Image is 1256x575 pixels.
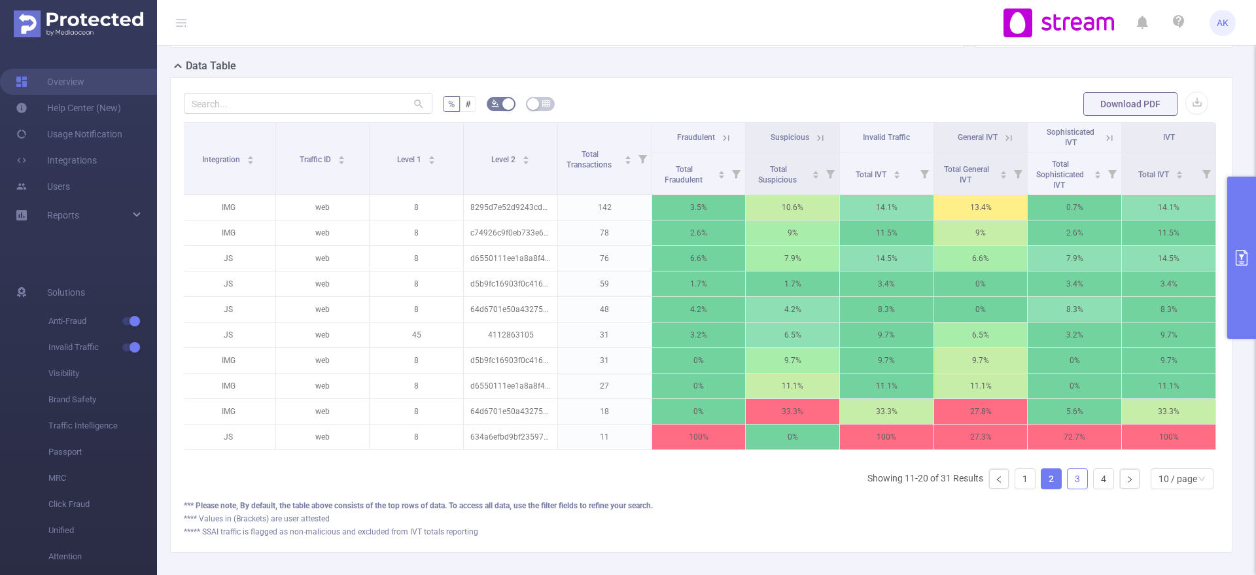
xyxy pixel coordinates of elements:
[338,154,345,162] div: Sort
[944,165,989,184] span: Total General IVT
[48,517,157,544] span: Unified
[370,374,463,398] p: 8
[1068,469,1087,489] a: 3
[812,169,820,177] div: Sort
[558,297,652,322] p: 48
[840,195,933,220] p: 14.1%
[48,465,157,491] span: MRC
[184,526,1219,538] div: ***** SSAI traffic is flagged as non-malicious and excluded from IVT totals reporting
[746,220,839,245] p: 9%
[867,468,983,489] li: Showing 11-20 of 31 Results
[182,246,275,271] p: JS
[1028,425,1121,449] p: 72.7%
[727,152,745,194] i: Filter menu
[276,322,370,347] p: web
[746,246,839,271] p: 7.9%
[522,159,529,163] i: icon: caret-down
[958,133,998,142] span: General IVT
[522,154,530,162] div: Sort
[1067,468,1088,489] li: 3
[652,348,746,373] p: 0%
[840,271,933,296] p: 3.4%
[14,10,143,37] img: Protected Media
[934,271,1028,296] p: 0%
[247,154,254,162] div: Sort
[428,154,436,158] i: icon: caret-up
[1015,468,1036,489] li: 1
[182,220,275,245] p: IMG
[934,246,1028,271] p: 6.6%
[558,374,652,398] p: 27
[652,425,746,449] p: 100%
[863,133,910,142] span: Invalid Traffic
[448,99,455,109] span: %
[746,425,839,449] p: 0%
[16,173,70,200] a: Users
[522,154,529,158] i: icon: caret-up
[1138,170,1171,179] span: Total IVT
[370,425,463,449] p: 8
[652,246,746,271] p: 6.6%
[465,99,471,109] span: #
[821,152,839,194] i: Filter menu
[840,425,933,449] p: 100%
[1122,348,1215,373] p: 9.7%
[1122,374,1215,398] p: 11.1%
[464,195,557,220] p: 8295d7e52d9243cd63e9b110f267febe
[48,334,157,360] span: Invalid Traffic
[558,399,652,424] p: 18
[48,308,157,334] span: Anti-Fraud
[558,220,652,245] p: 78
[1176,173,1183,177] i: icon: caret-down
[840,399,933,424] p: 33.3%
[558,348,652,373] p: 31
[1103,152,1121,194] i: Filter menu
[1028,399,1121,424] p: 5.6%
[746,374,839,398] p: 11.1%
[276,399,370,424] p: web
[1122,322,1215,347] p: 9.7%
[464,348,557,373] p: d5b9fc16903f0c416b19eff7b7abf453
[558,246,652,271] p: 76
[276,374,370,398] p: web
[276,425,370,449] p: web
[934,399,1028,424] p: 27.8%
[1028,220,1121,245] p: 2.6%
[184,500,1219,512] div: *** Please note, By default, the table above consists of the top rows of data. To access all data...
[771,133,809,142] span: Suspicious
[934,297,1028,322] p: 0%
[48,491,157,517] span: Click Fraud
[1028,297,1121,322] p: 8.3%
[182,399,275,424] p: IMG
[48,439,157,465] span: Passport
[182,348,275,373] p: IMG
[1217,10,1229,36] span: AK
[16,121,122,147] a: Usage Notification
[370,399,463,424] p: 8
[1093,468,1114,489] li: 4
[428,154,436,162] div: Sort
[16,69,84,95] a: Overview
[1159,469,1197,489] div: 10 / page
[746,348,839,373] p: 9.7%
[746,322,839,347] p: 6.5%
[491,155,517,164] span: Level 2
[276,271,370,296] p: web
[1094,169,1102,173] i: icon: caret-up
[464,425,557,449] p: 634a6efbd9bf235979d776b7283af089
[370,348,463,373] p: 8
[182,322,275,347] p: JS
[370,246,463,271] p: 8
[1094,169,1102,177] div: Sort
[1163,133,1175,142] span: IVT
[370,271,463,296] p: 8
[370,297,463,322] p: 8
[558,271,652,296] p: 59
[1028,348,1121,373] p: 0%
[1015,469,1035,489] a: 1
[47,202,79,228] a: Reports
[1028,322,1121,347] p: 3.2%
[746,399,839,424] p: 33.3%
[1198,475,1206,484] i: icon: down
[276,195,370,220] p: web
